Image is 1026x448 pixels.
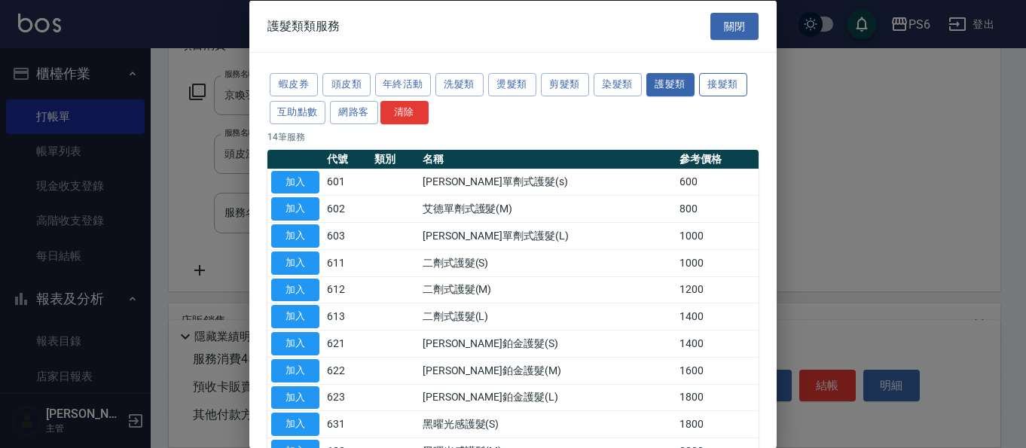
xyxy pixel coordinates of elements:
[271,358,319,382] button: 加入
[380,100,429,123] button: 清除
[323,195,371,222] td: 602
[594,73,642,96] button: 染髮類
[676,249,759,276] td: 1000
[646,73,695,96] button: 護髮類
[541,73,589,96] button: 剪髮類
[267,18,340,33] span: 護髮類類服務
[323,276,371,303] td: 612
[271,197,319,221] button: 加入
[676,384,759,411] td: 1800
[710,12,759,40] button: 關閉
[676,276,759,303] td: 1200
[419,222,676,249] td: [PERSON_NAME]單劑式護髮(L)
[419,330,676,357] td: [PERSON_NAME]鉑金護髮(S)
[699,73,747,96] button: 接髮類
[419,357,676,384] td: [PERSON_NAME]鉑金護髮(M)
[371,149,418,169] th: 類別
[676,169,759,196] td: 600
[676,222,759,249] td: 1000
[271,278,319,301] button: 加入
[323,169,371,196] td: 601
[676,303,759,330] td: 1400
[323,303,371,330] td: 613
[271,170,319,194] button: 加入
[419,384,676,411] td: [PERSON_NAME]鉑金護髮(L)
[330,100,378,123] button: 網路客
[676,410,759,437] td: 1800
[419,410,676,437] td: 黑曜光感護髮(S)
[270,73,318,96] button: 蝦皮券
[676,195,759,222] td: 800
[271,224,319,248] button: 加入
[419,249,676,276] td: 二劑式護髮(S)
[488,73,536,96] button: 燙髮類
[271,305,319,328] button: 加入
[271,413,319,436] button: 加入
[419,169,676,196] td: [PERSON_NAME]單劑式護髮(s)
[323,410,371,437] td: 631
[435,73,484,96] button: 洗髮類
[323,384,371,411] td: 623
[419,149,676,169] th: 名稱
[271,386,319,409] button: 加入
[676,357,759,384] td: 1600
[323,330,371,357] td: 621
[270,100,325,123] button: 互助點數
[322,73,371,96] button: 頭皮類
[676,330,759,357] td: 1400
[271,332,319,355] button: 加入
[271,251,319,274] button: 加入
[419,276,676,303] td: 二劑式護髮(M)
[419,195,676,222] td: 艾德單劑式護髮(M)
[676,149,759,169] th: 參考價格
[419,303,676,330] td: 二劑式護髮(L)
[375,73,431,96] button: 年終活動
[323,222,371,249] td: 603
[323,249,371,276] td: 611
[323,149,371,169] th: 代號
[323,357,371,384] td: 622
[267,130,759,143] p: 14 筆服務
